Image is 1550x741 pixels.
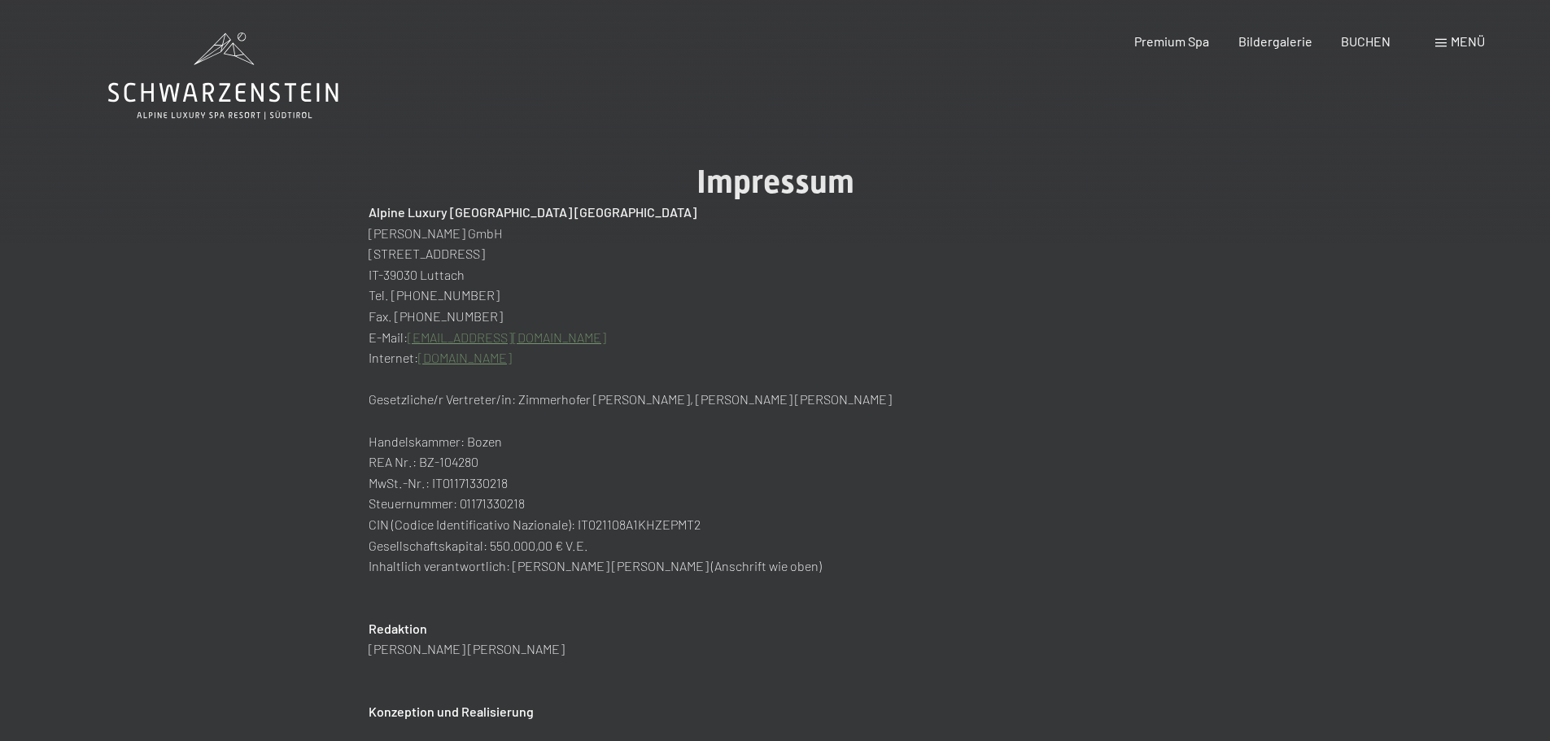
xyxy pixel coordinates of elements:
[369,556,1182,577] p: Inhaltlich verantwortlich: [PERSON_NAME] [PERSON_NAME] (Anschrift wie oben)
[369,431,1182,452] p: Handelskammer: Bozen
[369,389,1182,410] h3: Gesetzliche/r Vertreter/in: Zimmerhofer [PERSON_NAME], [PERSON_NAME] [PERSON_NAME]
[369,306,1182,327] p: Fax. [PHONE_NUMBER]
[369,639,1182,660] p: [PERSON_NAME] [PERSON_NAME]
[369,701,1182,722] h2: Konzeption und Realisierung
[369,618,1182,639] h2: Redaktion
[369,514,1182,535] p: CIN (Codice Identificativo Nazionale): IT021108A1KHZEPMT2
[369,493,1182,514] p: Steuernummer: 01171330218
[1341,33,1391,49] a: BUCHEN
[408,329,606,345] a: [EMAIL_ADDRESS][DOMAIN_NAME]
[1238,33,1312,49] a: Bildergalerie
[369,535,1182,556] p: Gesellschaftskapital: 550.000,00 € V.E.
[369,285,1182,306] p: Tel. [PHONE_NUMBER]
[369,347,1182,368] p: Internet:
[369,243,1182,264] p: [STREET_ADDRESS]
[369,327,1182,348] p: E-Mail:
[418,350,512,365] a: [DOMAIN_NAME]
[1451,33,1485,49] span: Menü
[369,264,1182,286] p: IT-39030 Luttach
[369,202,1182,223] h2: Alpine Luxury [GEOGRAPHIC_DATA] [GEOGRAPHIC_DATA]
[369,451,1182,473] p: REA Nr.: BZ-104280
[369,473,1182,494] p: MwSt.-Nr.: IT01171330218
[1134,33,1209,49] a: Premium Spa
[696,163,854,201] span: Impressum
[369,223,1182,244] p: [PERSON_NAME] GmbH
